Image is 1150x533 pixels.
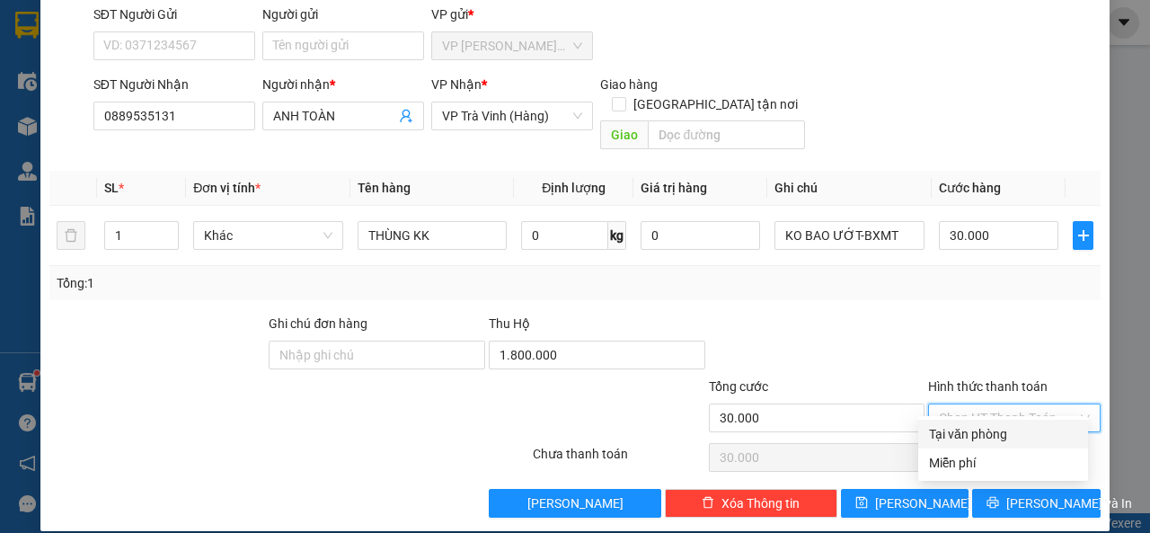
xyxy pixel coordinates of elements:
[641,221,760,250] input: 0
[608,221,626,250] span: kg
[875,493,971,513] span: [PERSON_NAME]
[104,181,119,195] span: SL
[442,32,582,59] span: VP Trần Phú (Hàng)
[442,102,582,129] span: VP Trà Vinh (Hàng)
[929,453,1077,473] div: Miễn phí
[709,379,768,394] span: Tổng cước
[60,10,208,27] strong: BIÊN NHẬN GỬI HÀNG
[399,109,413,123] span: user-add
[600,77,658,92] span: Giao hàng
[641,181,707,195] span: Giá trị hàng
[7,117,241,151] span: KO BAO HƯ +HƯ KO ĐỀN
[774,221,924,250] input: Ghi Chú
[7,117,241,151] span: GIAO:
[939,181,1001,195] span: Cước hàng
[269,341,485,369] input: Ghi chú đơn hàng
[665,489,837,518] button: deleteXóa Thông tin
[489,489,661,518] button: [PERSON_NAME]
[431,77,482,92] span: VP Nhận
[527,493,624,513] span: [PERSON_NAME]
[431,4,593,24] div: VP gửi
[96,97,205,114] span: [PERSON_NAME]
[986,496,999,511] span: printer
[767,171,932,206] th: Ghi chú
[57,273,446,293] div: Tổng: 1
[855,496,868,511] span: save
[928,379,1048,394] label: Hình thức thanh toán
[7,117,241,151] span: CỔ CHIÊN
[7,77,262,94] p: NHẬN:
[50,77,174,94] span: VP Trà Vinh (Hàng)
[193,181,261,195] span: Đơn vị tính
[7,97,205,114] span: 0772887278 -
[1074,228,1092,243] span: plus
[7,35,262,69] p: GỬI:
[721,493,800,513] span: Xóa Thông tin
[7,35,167,69] span: VP [PERSON_NAME] ([GEOGRAPHIC_DATA]) -
[626,94,805,114] span: [GEOGRAPHIC_DATA] tận nơi
[531,444,707,475] div: Chưa thanh toán
[648,120,804,149] input: Dọc đường
[489,316,530,331] span: Thu Hộ
[972,489,1101,518] button: printer[PERSON_NAME] và In
[262,75,424,94] div: Người nhận
[600,120,648,149] span: Giao
[358,181,411,195] span: Tên hàng
[93,4,255,24] div: SĐT Người Gửi
[1073,221,1093,250] button: plus
[929,424,1077,444] div: Tại văn phòng
[358,221,508,250] input: VD: Bàn, Ghế
[269,316,367,331] label: Ghi chú đơn hàng
[262,4,424,24] div: Người gửi
[702,496,714,511] span: delete
[1006,493,1132,513] span: [PERSON_NAME] và In
[841,489,969,518] button: save[PERSON_NAME]
[204,222,332,249] span: Khác
[93,75,255,94] div: SĐT Người Nhận
[57,221,85,250] button: delete
[542,181,606,195] span: Định lượng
